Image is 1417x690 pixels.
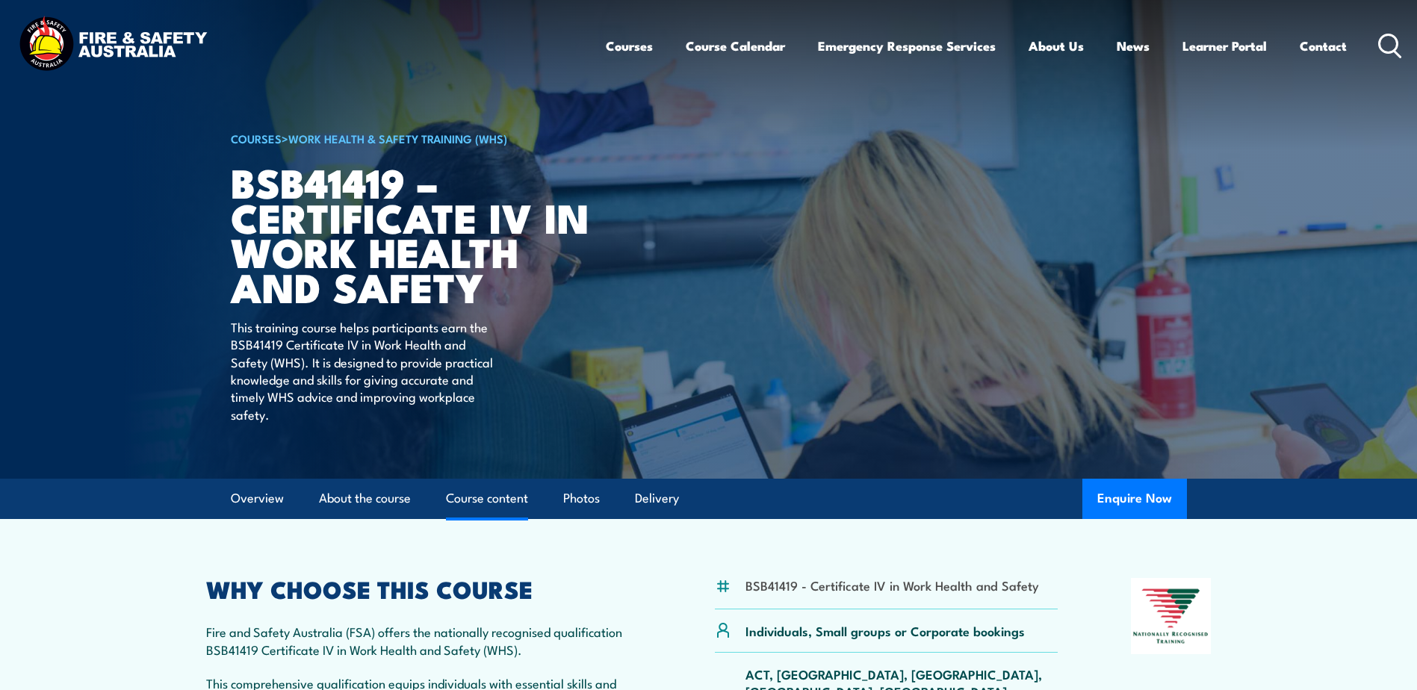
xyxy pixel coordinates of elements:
a: COURSES [231,130,282,146]
a: News [1117,26,1150,66]
a: Course Calendar [686,26,785,66]
p: Fire and Safety Australia (FSA) offers the nationally recognised qualification BSB41419 Certifica... [206,623,642,658]
a: About the course [319,479,411,518]
p: This training course helps participants earn the BSB41419 Certificate IV in Work Health and Safet... [231,318,503,423]
a: Course content [446,479,528,518]
a: Emergency Response Services [818,26,996,66]
img: Nationally Recognised Training logo. [1131,578,1212,654]
a: Delivery [635,479,679,518]
button: Enquire Now [1082,479,1187,519]
a: Contact [1300,26,1347,66]
a: Overview [231,479,284,518]
a: Courses [606,26,653,66]
h6: > [231,129,600,147]
a: Photos [563,479,600,518]
a: Work Health & Safety Training (WHS) [288,130,507,146]
h1: BSB41419 – Certificate IV in Work Health and Safety [231,164,600,304]
a: About Us [1029,26,1084,66]
li: BSB41419 - Certificate IV in Work Health and Safety [745,576,1039,594]
p: Individuals, Small groups or Corporate bookings [745,622,1025,639]
a: Learner Portal [1182,26,1267,66]
h2: WHY CHOOSE THIS COURSE [206,578,642,599]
